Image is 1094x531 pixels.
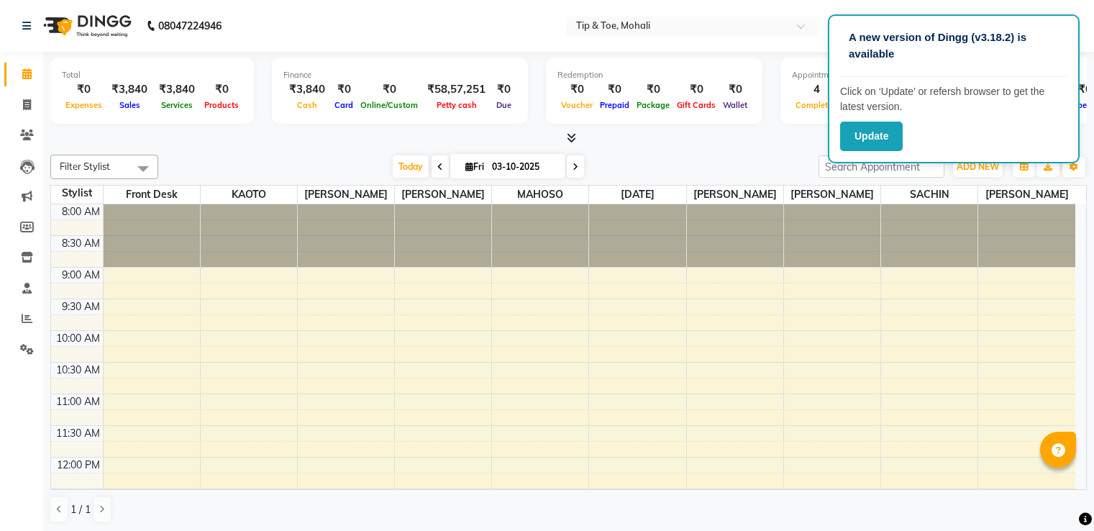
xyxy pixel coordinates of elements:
span: ADD NEW [957,161,999,172]
p: A new version of Dingg (v3.18.2) is available [849,29,1059,62]
div: Appointment [792,69,970,81]
span: Voucher [557,100,596,110]
div: 8:00 AM [59,204,103,219]
span: Expenses [62,100,106,110]
div: ₹0 [633,81,673,98]
input: 2025-10-03 [488,156,560,178]
img: logo [37,6,135,46]
div: 12:00 PM [54,458,103,473]
span: [PERSON_NAME] [687,186,783,204]
span: Services [158,100,196,110]
span: Front Desk [104,186,200,204]
div: ₹0 [557,81,596,98]
div: Finance [283,69,516,81]
div: ₹0 [201,81,242,98]
span: MAHOSO [492,186,588,204]
span: Sales [116,100,144,110]
iframe: chat widget [1034,473,1080,517]
p: Click on ‘Update’ or refersh browser to get the latest version. [840,84,1067,114]
div: 10:30 AM [53,363,103,378]
span: Products [201,100,242,110]
span: KAOTO [201,186,297,204]
span: [DATE] [589,186,685,204]
span: [PERSON_NAME] [978,186,1075,204]
input: Search Appointment [819,155,944,178]
span: Filter Stylist [60,160,110,172]
span: Today [393,155,429,178]
span: 1 / 1 [70,502,91,517]
span: [PERSON_NAME] [784,186,880,204]
span: Petty cash [433,100,480,110]
div: ₹0 [62,81,106,98]
div: 9:30 AM [59,299,103,314]
div: ₹3,840 [283,81,331,98]
span: Cash [293,100,321,110]
div: ₹0 [357,81,421,98]
div: 4 [792,81,841,98]
div: Stylist [51,186,103,201]
div: ₹0 [719,81,751,98]
span: Fri [462,161,488,172]
div: ₹3,840 [106,81,153,98]
div: ₹3,840 [153,81,201,98]
span: Wallet [719,100,751,110]
span: Card [331,100,357,110]
span: [PERSON_NAME] [395,186,491,204]
div: ₹58,57,251 [421,81,491,98]
button: ADD NEW [953,157,1003,177]
button: Update [840,122,903,151]
span: Package [633,100,673,110]
div: ₹0 [673,81,719,98]
span: Due [493,100,515,110]
span: SACHIN [881,186,977,204]
div: 11:00 AM [53,394,103,409]
div: 8:30 AM [59,236,103,251]
div: Total [62,69,242,81]
span: Prepaid [596,100,633,110]
div: ₹0 [596,81,633,98]
div: 11:30 AM [53,426,103,441]
b: 08047224946 [158,6,222,46]
span: Online/Custom [357,100,421,110]
span: Completed [792,100,841,110]
div: ₹0 [331,81,357,98]
div: 12:30 PM [54,489,103,504]
div: Redemption [557,69,751,81]
span: Gift Cards [673,100,719,110]
span: [PERSON_NAME] [298,186,394,204]
div: 10:00 AM [53,331,103,346]
div: ₹0 [491,81,516,98]
div: 9:00 AM [59,268,103,283]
